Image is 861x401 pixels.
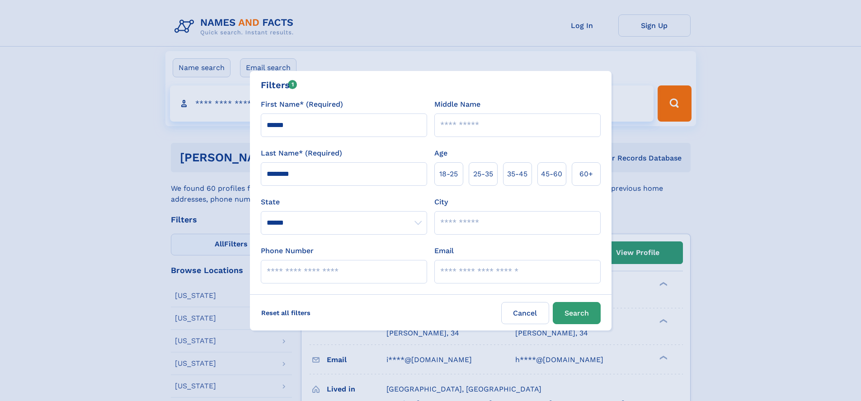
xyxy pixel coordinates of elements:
label: State [261,197,427,208]
label: Middle Name [434,99,480,110]
label: Age [434,148,447,159]
span: 25‑35 [473,169,493,179]
span: 45‑60 [541,169,562,179]
label: Email [434,245,454,256]
label: First Name* (Required) [261,99,343,110]
label: Cancel [501,302,549,324]
span: 35‑45 [507,169,527,179]
label: Phone Number [261,245,314,256]
div: Filters [261,78,297,92]
label: City [434,197,448,208]
button: Search [553,302,601,324]
span: 18‑25 [439,169,458,179]
span: 60+ [579,169,593,179]
label: Last Name* (Required) [261,148,342,159]
label: Reset all filters [255,302,316,324]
